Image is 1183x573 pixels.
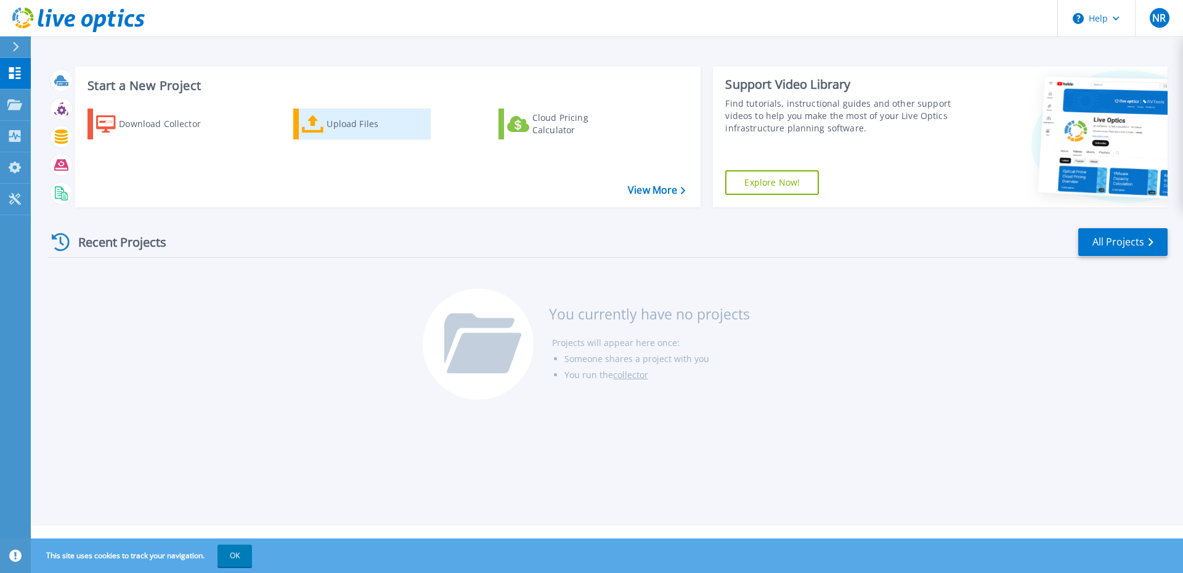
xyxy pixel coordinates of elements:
div: Recent Projects [47,227,183,257]
div: Upload Files [327,112,425,136]
li: You run the [564,367,750,383]
div: Find tutorials, instructional guides and other support videos to help you make the most of your L... [725,97,957,134]
a: Explore Now! [725,170,819,195]
h3: You currently have no projects [549,307,750,321]
a: Cloud Pricing Calculator [498,109,636,139]
div: Support Video Library [725,76,957,93]
a: View More [628,184,685,196]
a: Upload Files [293,109,431,139]
li: Projects will appear here once: [552,335,750,351]
button: OK [217,545,252,567]
a: All Projects [1078,228,1168,256]
h3: Start a New Project [87,79,685,93]
a: collector [613,369,648,381]
div: Download Collector [119,112,217,136]
span: This site uses cookies to track your navigation. [34,545,252,567]
span: NR [1152,13,1166,23]
li: Someone shares a project with you [564,351,750,367]
div: Cloud Pricing Calculator [532,112,631,136]
a: Download Collector [87,109,225,139]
